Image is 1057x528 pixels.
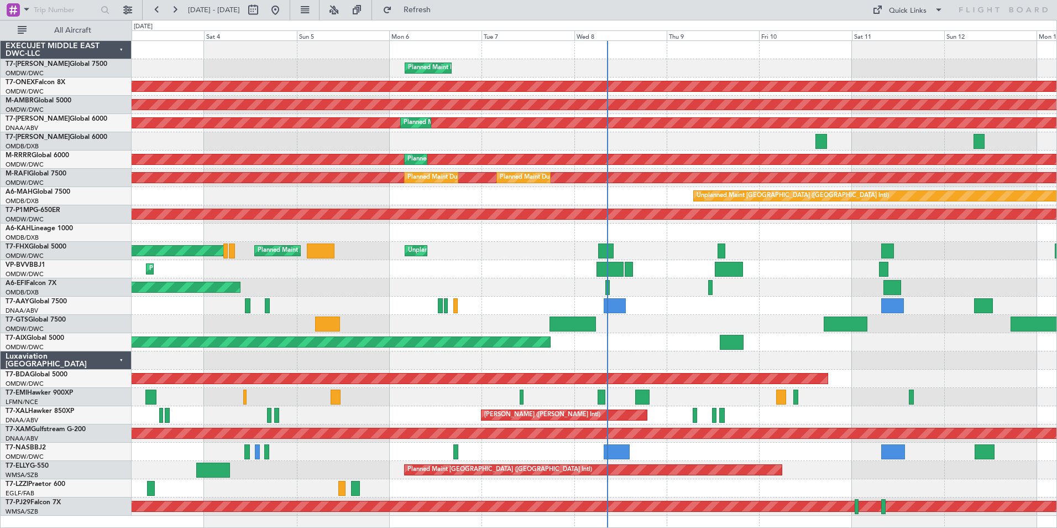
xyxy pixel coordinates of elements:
a: OMDB/DXB [6,234,39,242]
a: T7-XALHawker 850XP [6,408,74,415]
div: Sun 5 [297,30,389,40]
span: T7-GTS [6,317,28,323]
a: T7-FHXGlobal 5000 [6,244,66,250]
div: Quick Links [889,6,927,17]
a: T7-XAMGulfstream G-200 [6,426,86,433]
a: OMDW/DWC [6,252,44,260]
a: T7-LZZIPraetor 600 [6,481,65,488]
span: T7-FHX [6,244,29,250]
span: T7-LZZI [6,481,28,488]
a: A6-EFIFalcon 7X [6,280,56,287]
a: T7-[PERSON_NAME]Global 6000 [6,116,107,122]
a: OMDB/DXB [6,142,39,151]
div: Unplanned Maint [GEOGRAPHIC_DATA] (Al Maktoum Intl) [408,242,572,259]
span: T7-EMI [6,390,27,396]
a: A6-MAHGlobal 7500 [6,189,70,195]
a: OMDW/DWC [6,343,44,351]
a: OMDW/DWC [6,270,44,278]
a: OMDW/DWC [6,69,44,77]
span: T7-NAS [6,444,30,451]
span: T7-PJ29 [6,499,30,506]
span: T7-[PERSON_NAME] [6,134,70,141]
span: A6-MAH [6,189,33,195]
span: M-RAFI [6,170,29,177]
a: OMDW/DWC [6,161,44,169]
a: M-RAFIGlobal 7500 [6,170,66,177]
div: Fri 10 [759,30,851,40]
a: A6-KAHLineage 1000 [6,225,73,232]
button: All Aircraft [12,22,120,39]
span: T7-XAL [6,408,28,415]
a: WMSA/SZB [6,471,38,479]
a: T7-PJ29Falcon 7X [6,499,61,506]
a: DNAA/ABV [6,307,38,315]
a: M-RRRRGlobal 6000 [6,152,69,159]
div: Thu 9 [667,30,759,40]
a: LFMN/NCE [6,398,38,406]
a: DNAA/ABV [6,124,38,132]
span: T7-ELLY [6,463,30,469]
div: Sun 12 [944,30,1037,40]
a: OMDB/DXB [6,288,39,297]
div: Planned Maint Dubai (Al Maktoum Intl) [404,115,512,131]
a: T7-NASBBJ2 [6,444,46,451]
a: OMDW/DWC [6,380,44,388]
a: DNAA/ABV [6,416,38,425]
div: Unplanned Maint [GEOGRAPHIC_DATA] ([GEOGRAPHIC_DATA] Intl) [697,188,889,204]
a: T7-ELLYG-550 [6,463,49,469]
a: T7-[PERSON_NAME]Global 7500 [6,61,107,68]
span: T7-XAM [6,426,31,433]
a: T7-GTSGlobal 7500 [6,317,66,323]
a: VP-BVVBBJ1 [6,262,45,268]
a: M-AMBRGlobal 5000 [6,97,71,104]
a: OMDW/DWC [6,87,44,96]
div: [DATE] [134,22,153,32]
a: OMDB/DXB [6,197,39,205]
span: T7-[PERSON_NAME] [6,61,70,68]
div: Planned Maint [GEOGRAPHIC_DATA] ([GEOGRAPHIC_DATA] Intl) [407,462,592,478]
div: Fri 3 [112,30,204,40]
span: VP-BVV [6,262,29,268]
span: T7-AAY [6,298,29,305]
div: Sat 11 [852,30,944,40]
span: T7-[PERSON_NAME] [6,116,70,122]
a: OMDW/DWC [6,325,44,333]
div: Planned Maint Dubai (Al Maktoum Intl) [500,169,609,186]
span: M-AMBR [6,97,34,104]
span: All Aircraft [29,27,117,34]
div: Tue 7 [482,30,574,40]
button: Quick Links [867,1,949,19]
a: OMDW/DWC [6,215,44,224]
a: OMDW/DWC [6,179,44,187]
a: T7-EMIHawker 900XP [6,390,73,396]
a: T7-[PERSON_NAME]Global 6000 [6,134,107,141]
span: Refresh [394,6,441,14]
a: OMDW/DWC [6,106,44,114]
div: Planned Maint Dubai (Al Maktoum Intl) [407,151,516,168]
span: A6-EFI [6,280,26,287]
a: OMDW/DWC [6,453,44,461]
span: T7-AIX [6,335,27,341]
div: Planned Maint Dubai (Al Maktoum Intl) [407,169,516,186]
div: Wed 8 [574,30,667,40]
a: T7-P1MPG-650ER [6,207,60,214]
div: Sat 4 [204,30,296,40]
input: Trip Number [34,2,97,18]
a: WMSA/SZB [6,508,38,516]
a: T7-AAYGlobal 7500 [6,298,67,305]
div: Planned Maint Dubai (Al Maktoum Intl) [149,261,258,277]
span: T7-P1MP [6,207,33,214]
span: T7-BDA [6,371,30,378]
a: T7-AIXGlobal 5000 [6,335,64,341]
div: Planned Maint [GEOGRAPHIC_DATA] (Seletar) [258,242,388,259]
a: EGLF/FAB [6,489,34,498]
button: Refresh [378,1,444,19]
a: T7-BDAGlobal 5000 [6,371,67,378]
span: M-RRRR [6,152,32,159]
div: [PERSON_NAME] ([PERSON_NAME] Intl) [484,407,600,423]
div: Planned Maint Dubai (Al Maktoum Intl) [408,60,517,76]
span: [DATE] - [DATE] [188,5,240,15]
div: Mon 6 [389,30,482,40]
span: T7-ONEX [6,79,35,86]
span: A6-KAH [6,225,31,232]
